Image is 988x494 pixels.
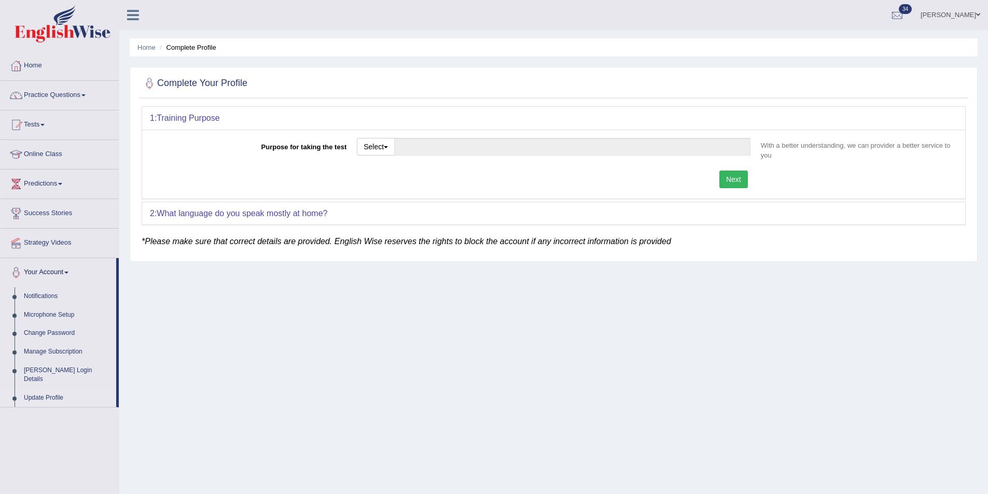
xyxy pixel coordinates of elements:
[142,202,965,225] div: 2:
[756,140,957,160] p: With a better understanding, we can provider a better service to you
[19,287,116,306] a: Notifications
[1,170,119,195] a: Predictions
[142,76,247,91] h2: Complete Your Profile
[1,199,119,225] a: Success Stories
[1,110,119,136] a: Tests
[357,138,395,156] button: Select
[1,258,116,284] a: Your Account
[150,138,352,152] label: Purpose for taking the test
[1,229,119,255] a: Strategy Videos
[137,44,156,51] a: Home
[1,81,119,107] a: Practice Questions
[142,237,671,246] em: *Please make sure that correct details are provided. English Wise reserves the rights to block th...
[19,324,116,343] a: Change Password
[1,140,119,166] a: Online Class
[19,361,116,389] a: [PERSON_NAME] Login Details
[157,43,216,52] li: Complete Profile
[19,343,116,361] a: Manage Subscription
[142,107,965,130] div: 1:
[1,51,119,77] a: Home
[157,114,219,122] b: Training Purpose
[899,4,912,14] span: 34
[19,389,116,407] a: Update Profile
[19,306,116,324] a: Microphone Setup
[719,171,748,188] button: Next
[157,209,327,218] b: What language do you speak mostly at home?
